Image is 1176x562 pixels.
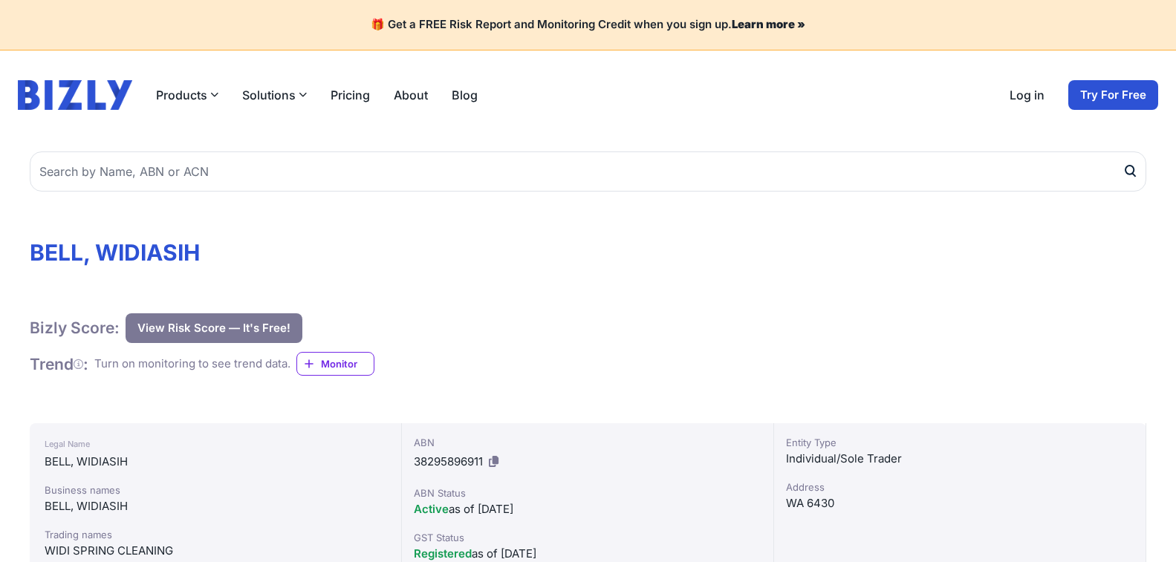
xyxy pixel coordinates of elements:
[30,354,88,374] h1: Trend :
[786,480,1134,494] div: Address
[786,450,1134,468] div: Individual/Sole Trader
[45,497,386,515] div: BELL, WIDIASIH
[45,435,386,453] div: Legal Name
[30,318,120,338] h1: Bizly Score:
[30,239,1146,266] h1: BELL, WIDIASIH
[1010,86,1045,104] a: Log in
[786,435,1134,450] div: Entity Type
[45,542,386,560] div: WIDI SPRING CLEANING
[414,546,472,561] span: Registered
[94,356,290,373] div: Turn on monitoring to see trend data.
[414,454,483,468] span: 38295896911
[786,494,1134,512] div: WA 6430
[452,86,478,104] a: Blog
[732,17,805,31] a: Learn more »
[1068,80,1158,110] a: Try For Free
[321,356,374,371] span: Monitor
[414,486,761,500] div: ABN Status
[414,530,761,545] div: GST Status
[414,502,449,516] span: Active
[156,86,218,104] button: Products
[45,453,386,471] div: BELL, WIDIASIH
[30,151,1146,192] input: Search by Name, ABN or ACN
[45,483,386,497] div: Business names
[414,435,761,450] div: ABN
[296,352,374,376] a: Monitor
[45,527,386,542] div: Trading names
[394,86,428,104] a: About
[414,500,761,518] div: as of [DATE]
[331,86,370,104] a: Pricing
[18,18,1158,32] h4: 🎁 Get a FREE Risk Report and Monitoring Credit when you sign up.
[242,86,307,104] button: Solutions
[126,313,302,343] button: View Risk Score — It's Free!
